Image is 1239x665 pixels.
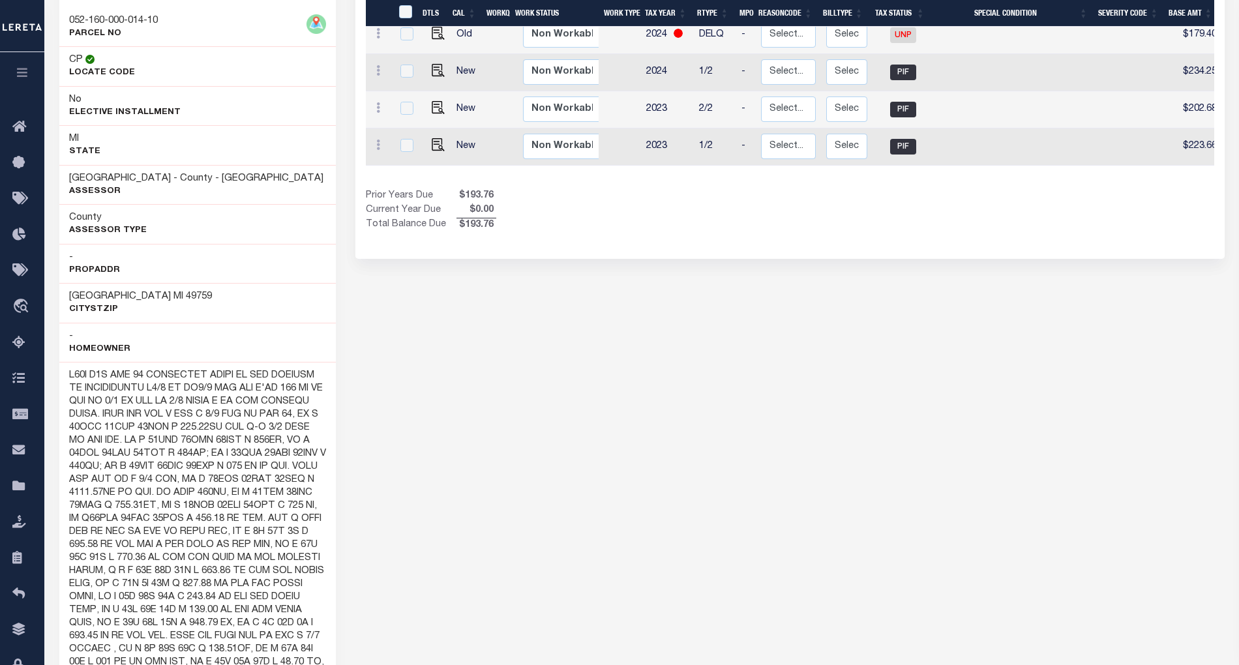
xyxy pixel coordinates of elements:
[69,172,323,185] h3: [GEOGRAPHIC_DATA] - County - [GEOGRAPHIC_DATA]
[69,330,130,343] h3: -
[451,91,488,128] td: New
[694,17,736,54] td: DELQ
[69,14,158,27] h3: 052-160-000-014-10
[890,27,916,43] span: UNP
[69,185,323,198] p: Assessor
[1167,17,1222,54] td: $179.40
[451,54,488,91] td: New
[736,128,756,166] td: -
[69,251,120,264] h3: -
[69,145,100,158] p: State
[69,53,83,66] h3: CP
[69,106,181,119] p: Elective Installment
[69,211,147,224] h3: County
[641,128,694,166] td: 2023
[69,224,147,237] p: Assessor Type
[366,203,456,218] td: Current Year Due
[890,65,916,80] span: PIF
[641,17,694,54] td: 2024
[69,27,158,40] p: PARCEL NO
[890,139,916,155] span: PIF
[69,66,135,80] p: Locate Code
[451,128,488,166] td: New
[1167,128,1222,166] td: $223.66
[736,54,756,91] td: -
[736,17,756,54] td: -
[12,299,33,316] i: travel_explore
[456,189,496,203] span: $193.76
[890,102,916,117] span: PIF
[69,93,82,106] h3: No
[451,17,488,54] td: Old
[69,303,212,316] p: CityStZip
[694,54,736,91] td: 1/2
[69,132,100,145] h3: MI
[1167,54,1222,91] td: $234.25
[1167,91,1222,128] td: $202.68
[69,290,212,303] h3: [GEOGRAPHIC_DATA] MI 49759
[694,128,736,166] td: 1/2
[456,218,496,233] span: $193.76
[736,91,756,128] td: -
[69,264,120,277] p: PropAddr
[641,91,694,128] td: 2023
[641,54,694,91] td: 2024
[366,218,456,232] td: Total Balance Due
[694,91,736,128] td: 2/2
[69,343,130,356] p: Homeowner
[674,29,683,38] img: RedCircle.png
[366,189,456,203] td: Prior Years Due
[456,203,496,218] span: $0.00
